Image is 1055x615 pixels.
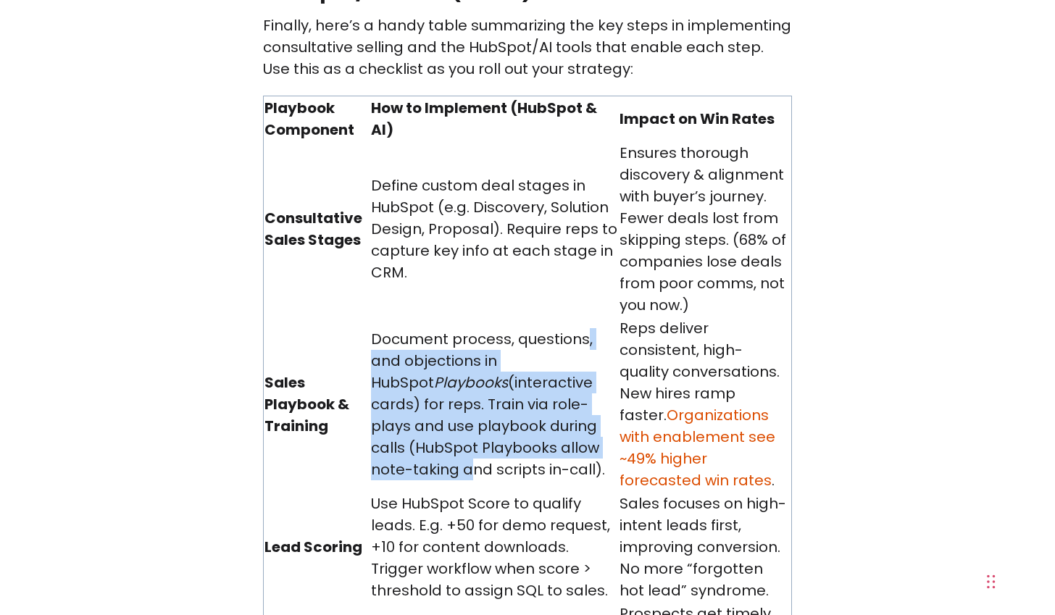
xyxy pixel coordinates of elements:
[370,317,618,492] td: Document process, questions, and objections in HubSpot (interactive cards) for reps. Train via ro...
[730,434,1055,615] iframe: Chat Widget
[370,141,618,317] td: Define custom deal stages in HubSpot (e.g. Discovery, Solution Design, Proposal). Require reps to...
[434,372,508,393] em: Playbooks
[370,492,618,602] td: Use HubSpot Score to qualify leads. E.g. +50 for demo request, +10 for content downloads. Trigger...
[264,98,354,140] strong: Playbook Component
[620,405,775,490] a: Organizations with enablement see ~49% higher forecasted win rates
[619,317,792,492] td: Reps deliver consistent, high-quality conversations. New hires ramp faster. .
[264,208,362,250] strong: Consultative Sales Stages
[264,537,362,557] strong: Lead Scoring
[619,492,792,602] td: Sales focuses on high-intent leads first, improving conversion. No more “forgotten hot lead” synd...
[264,372,349,436] strong: Sales Playbook & Training
[987,560,996,603] div: Drag
[619,141,792,317] td: Ensures thorough discovery & alignment with buyer’s journey. Fewer deals lost from skipping steps...
[620,109,775,129] strong: Impact on Win Rates
[371,98,597,140] strong: How to Implement (HubSpot & AI)
[263,14,792,80] p: Finally, here’s a handy table summarizing the key steps in implementing consultative selling and ...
